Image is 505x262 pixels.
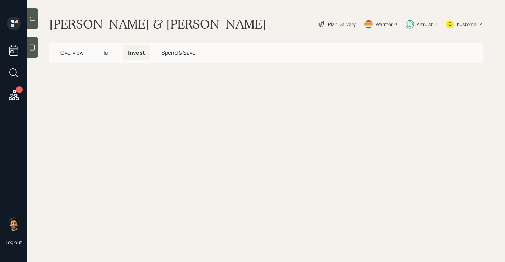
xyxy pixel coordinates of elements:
[49,17,266,32] h1: [PERSON_NAME] & [PERSON_NAME]
[375,21,393,28] div: Warmer
[161,49,195,56] span: Spend & Save
[457,21,478,28] div: Kustomer
[7,217,21,231] img: eric-schwartz-headshot.png
[128,49,145,56] span: Invest
[328,21,356,28] div: Plan Delivery
[60,49,84,56] span: Overview
[417,21,433,28] div: Altruist
[100,49,112,56] span: Plan
[16,86,23,93] div: 11
[5,239,22,245] div: Log out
